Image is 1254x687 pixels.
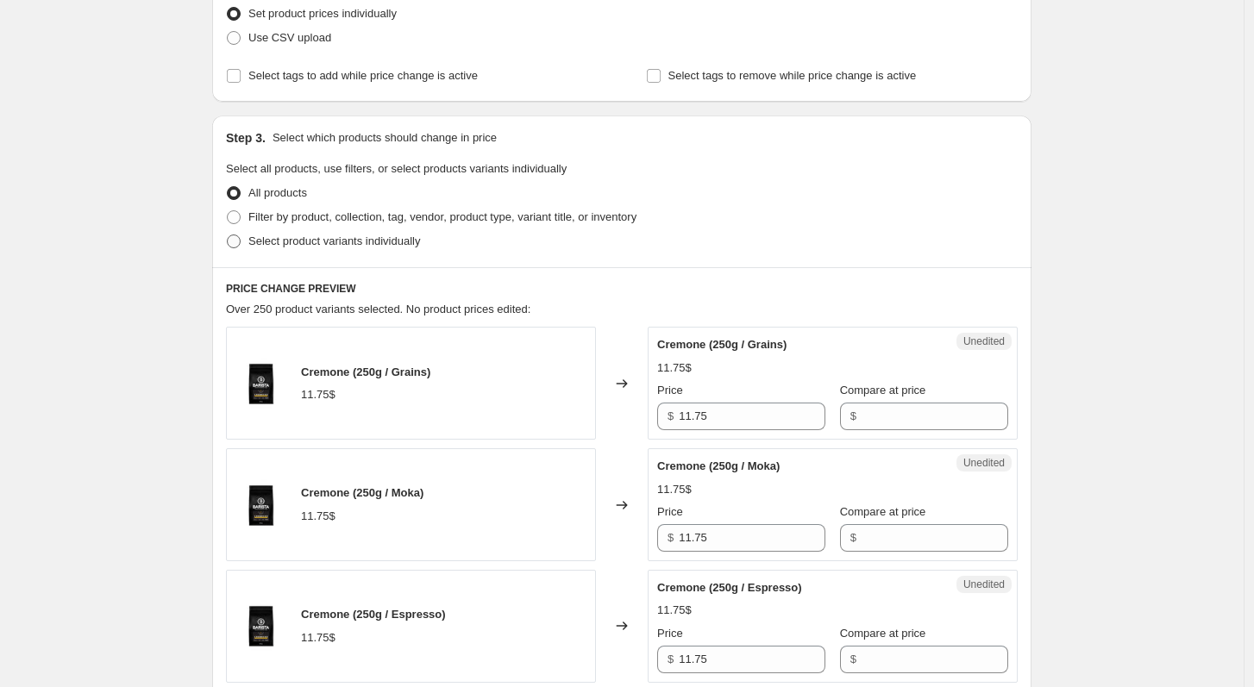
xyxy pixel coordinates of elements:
span: Cremone (250g / Grains) [657,338,787,351]
span: Unedited [963,456,1005,470]
p: Select which products should change in price [273,129,497,147]
span: Select all products, use filters, or select products variants individually [226,162,567,175]
span: Use CSV upload [248,31,331,44]
span: Filter by product, collection, tag, vendor, product type, variant title, or inventory [248,210,636,223]
span: All products [248,186,307,199]
div: 11.75$ [657,359,692,377]
div: 11.75$ [301,386,335,403]
span: Unedited [963,578,1005,591]
img: cremone-cafe-espresso-cafe-barista-b-esp-crem-250g-g-153864_80x.jpg [235,358,287,409]
span: Compare at price [840,627,926,640]
span: $ [668,653,674,665]
div: 11.75$ [301,629,335,646]
span: Cremone (250g / Moka) [301,486,423,499]
span: Set product prices individually [248,7,397,20]
span: $ [850,653,856,665]
span: Unedited [963,334,1005,348]
span: Price [657,627,683,640]
span: Cremone (250g / Moka) [657,459,780,472]
span: $ [668,409,674,422]
span: Compare at price [840,505,926,518]
span: $ [668,531,674,544]
span: Compare at price [840,384,926,397]
img: cremone-cafe-espresso-cafe-barista-b-esp-crem-250g-g-153864_80x.jpg [235,479,287,531]
img: cremone-cafe-espresso-cafe-barista-b-esp-crem-250g-g-153864_80x.jpg [235,600,287,652]
h2: Step 3. [226,129,266,147]
h6: PRICE CHANGE PREVIEW [226,282,1018,296]
span: Select tags to remove while price change is active [668,69,917,82]
span: Cremone (250g / Espresso) [301,608,446,621]
span: Price [657,505,683,518]
span: Cremone (250g / Espresso) [657,581,802,594]
div: 11.75$ [301,508,335,525]
span: Select product variants individually [248,234,420,247]
span: $ [850,531,856,544]
div: 11.75$ [657,602,692,619]
div: 11.75$ [657,481,692,498]
span: $ [850,409,856,422]
span: Over 250 product variants selected. No product prices edited: [226,303,530,315]
span: Price [657,384,683,397]
span: Cremone (250g / Grains) [301,365,430,378]
span: Select tags to add while price change is active [248,69,478,82]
